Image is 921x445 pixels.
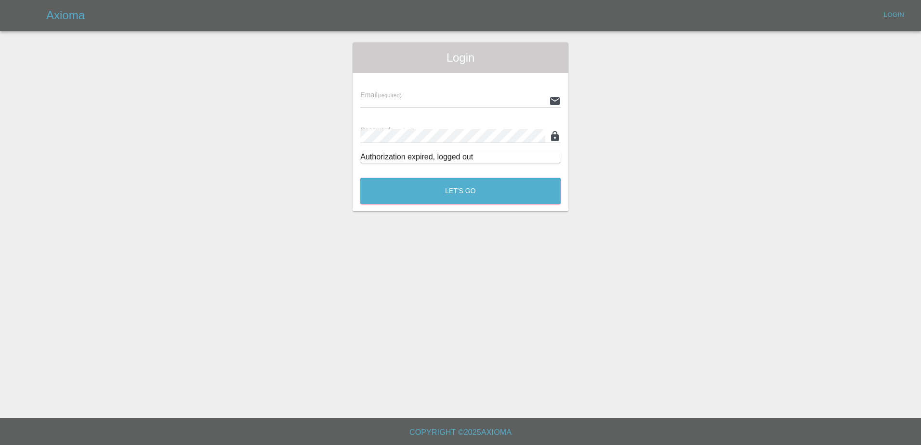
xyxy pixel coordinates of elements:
small: (required) [378,92,402,98]
div: Authorization expired, logged out [360,151,561,163]
h6: Copyright © 2025 Axioma [8,426,913,439]
span: Login [360,50,561,65]
button: Let's Go [360,178,561,204]
h5: Axioma [46,8,85,23]
span: Email [360,91,401,99]
small: (required) [391,128,415,133]
a: Login [879,8,909,23]
span: Password [360,126,414,134]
